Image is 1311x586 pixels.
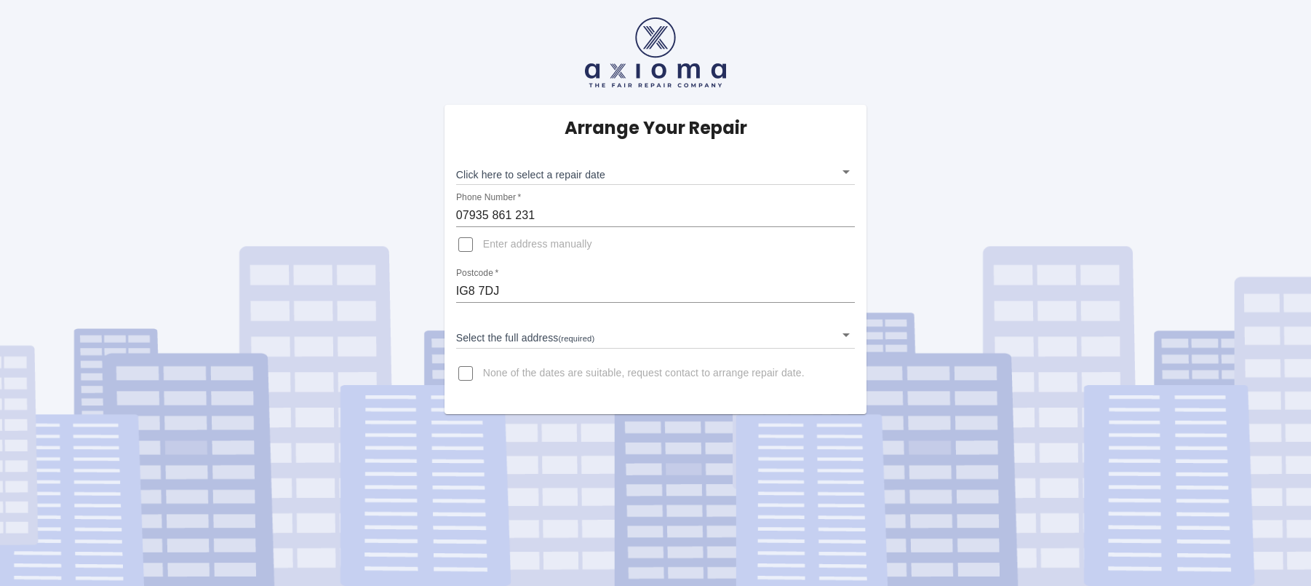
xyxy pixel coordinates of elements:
[565,116,747,140] h5: Arrange Your Repair
[456,267,498,280] label: Postcode
[483,366,805,381] span: None of the dates are suitable, request contact to arrange repair date.
[483,237,592,252] span: Enter address manually
[585,17,726,87] img: axioma
[456,191,521,204] label: Phone Number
